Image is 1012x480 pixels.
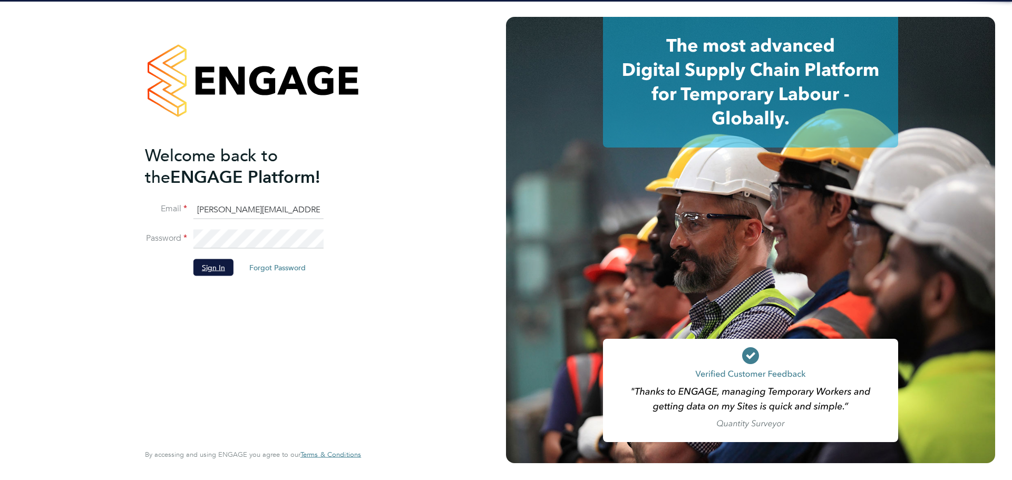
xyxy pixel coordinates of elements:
span: Terms & Conditions [300,450,361,459]
a: Terms & Conditions [300,450,361,459]
button: Forgot Password [241,259,314,276]
h2: ENGAGE Platform! [145,144,351,188]
span: Welcome back to the [145,145,278,187]
input: Enter your work email... [193,200,324,219]
label: Email [145,203,187,214]
label: Password [145,233,187,244]
span: By accessing and using ENGAGE you agree to our [145,450,361,459]
button: Sign In [193,259,233,276]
